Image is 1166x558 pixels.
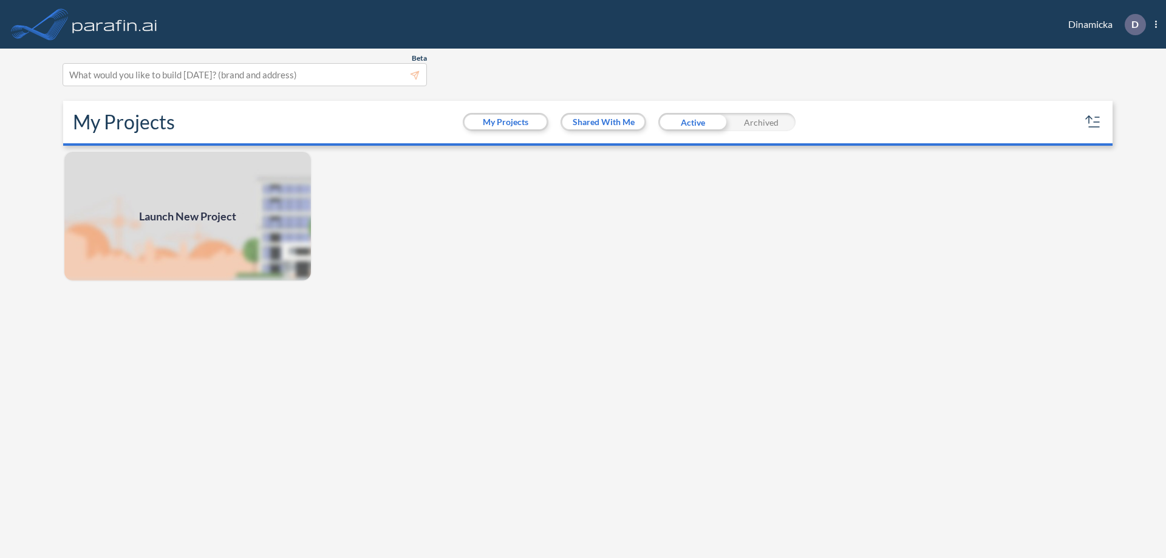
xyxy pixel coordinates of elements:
[63,151,312,282] a: Launch New Project
[1131,19,1139,30] p: D
[1050,14,1157,35] div: Dinamicka
[465,115,547,129] button: My Projects
[412,53,427,63] span: Beta
[70,12,160,36] img: logo
[139,208,236,225] span: Launch New Project
[658,113,727,131] div: Active
[562,115,644,129] button: Shared With Me
[73,111,175,134] h2: My Projects
[63,151,312,282] img: add
[727,113,796,131] div: Archived
[1083,112,1103,132] button: sort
